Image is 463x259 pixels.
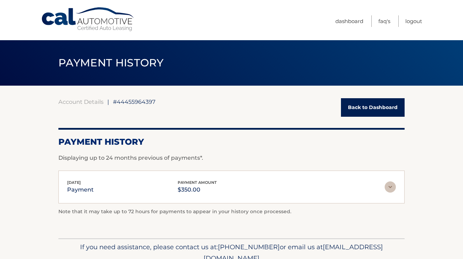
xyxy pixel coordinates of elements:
span: [PHONE_NUMBER] [218,243,280,251]
span: PAYMENT HISTORY [58,56,164,69]
img: accordion-rest.svg [385,181,396,193]
p: payment [67,185,94,195]
a: FAQ's [378,15,390,27]
p: $350.00 [178,185,217,195]
h2: Payment History [58,137,405,147]
span: payment amount [178,180,217,185]
span: #44455964397 [113,98,156,105]
a: Cal Automotive [41,7,135,32]
p: Note that it may take up to 72 hours for payments to appear in your history once processed. [58,208,405,216]
span: [DATE] [67,180,81,185]
a: Dashboard [335,15,363,27]
a: Logout [405,15,422,27]
a: Back to Dashboard [341,98,405,117]
a: Account Details [58,98,104,105]
p: Displaying up to 24 months previous of payments*. [58,154,405,162]
span: | [107,98,109,105]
